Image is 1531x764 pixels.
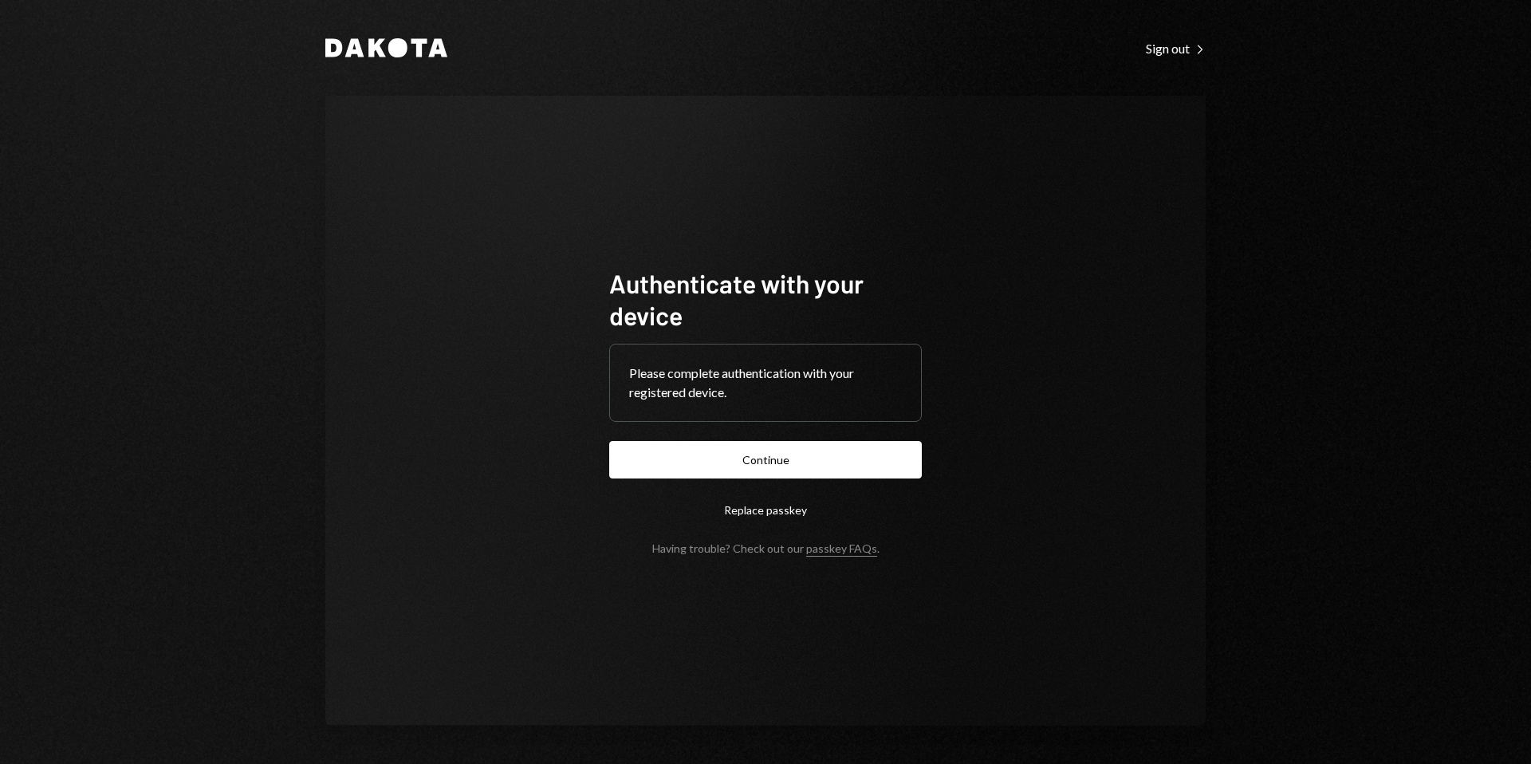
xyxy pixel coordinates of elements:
[609,491,922,529] button: Replace passkey
[1146,39,1206,57] a: Sign out
[609,441,922,478] button: Continue
[629,364,902,402] div: Please complete authentication with your registered device.
[1146,41,1206,57] div: Sign out
[652,541,880,555] div: Having trouble? Check out our .
[609,267,922,331] h1: Authenticate with your device
[806,541,877,557] a: passkey FAQs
